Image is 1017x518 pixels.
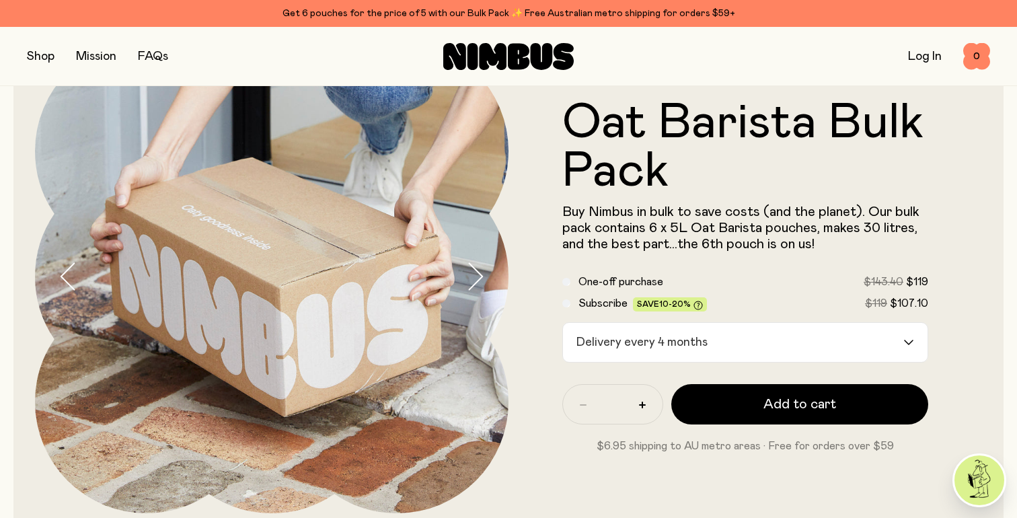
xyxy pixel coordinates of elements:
span: Save [637,300,703,310]
h1: Oat Barista Bulk Pack [562,99,928,196]
span: 10-20% [659,300,691,308]
button: Add to cart [671,384,928,424]
button: 0 [963,43,990,70]
a: Log In [908,50,942,63]
span: $143.40 [864,276,903,287]
img: agent [954,455,1004,505]
span: Buy Nimbus in bulk to save costs (and the planet). Our bulk pack contains 6 x 5L Oat Barista pouc... [562,205,919,251]
span: Delivery every 4 months [572,323,711,362]
span: $119 [865,298,887,309]
span: Subscribe [578,298,628,309]
a: Mission [76,50,116,63]
span: $119 [906,276,928,287]
span: One-off purchase [578,276,663,287]
span: Add to cart [763,395,836,414]
div: Search for option [562,322,928,363]
p: $6.95 shipping to AU metro areas · Free for orders over $59 [562,438,928,454]
a: FAQs [138,50,168,63]
div: Get 6 pouches for the price of 5 with our Bulk Pack ✨ Free Australian metro shipping for orders $59+ [27,5,990,22]
input: Search for option [712,323,902,362]
span: $107.10 [890,298,928,309]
